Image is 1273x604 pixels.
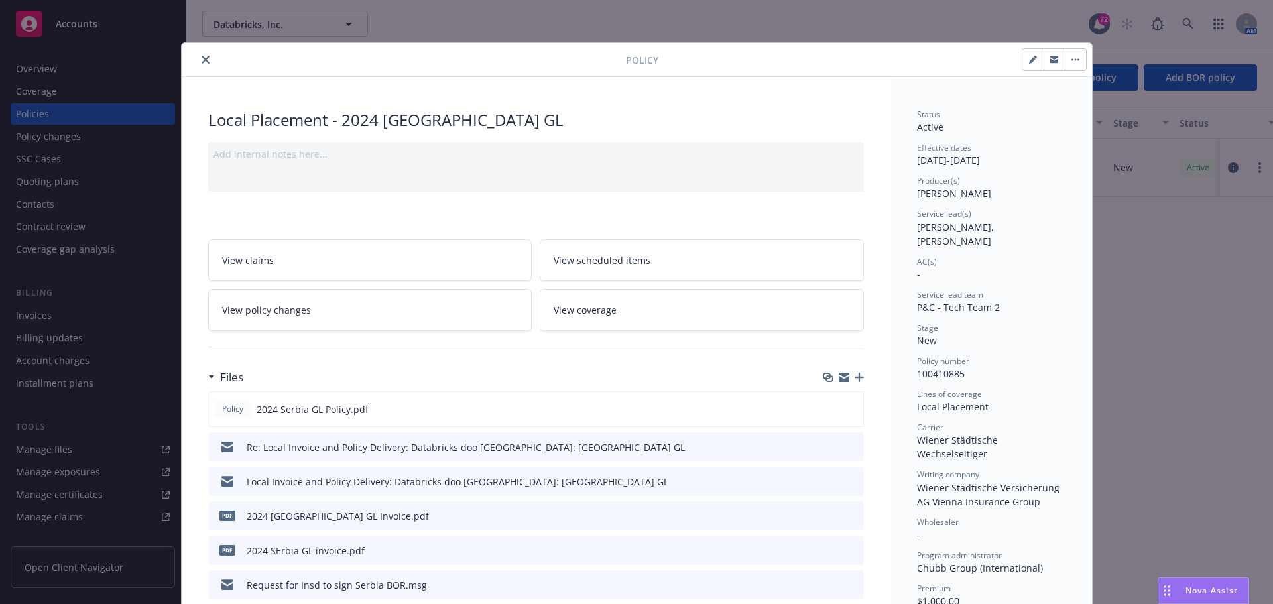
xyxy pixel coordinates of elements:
[917,187,991,200] span: [PERSON_NAME]
[540,239,864,281] a: View scheduled items
[917,208,971,219] span: Service lead(s)
[825,475,836,489] button: download file
[917,562,1043,574] span: Chubb Group (International)
[917,301,1000,314] span: P&C - Tech Team 2
[917,355,969,367] span: Policy number
[825,509,836,523] button: download file
[825,544,836,558] button: download file
[1185,585,1238,596] span: Nova Assist
[917,175,960,186] span: Producer(s)
[219,403,246,415] span: Policy
[208,289,532,331] a: View policy changes
[554,253,650,267] span: View scheduled items
[917,289,983,300] span: Service lead team
[219,511,235,520] span: pdf
[917,434,1000,460] span: Wiener Städtische Wechselseitiger
[917,142,1065,167] div: [DATE] - [DATE]
[247,544,365,558] div: 2024 SErbia GL invoice.pdf
[626,53,658,67] span: Policy
[213,147,859,161] div: Add internal notes here...
[917,322,938,333] span: Stage
[917,422,943,433] span: Carrier
[917,109,940,120] span: Status
[917,334,937,347] span: New
[219,545,235,555] span: pdf
[917,481,1062,508] span: Wiener Städtische Versicherung AG Vienna Insurance Group
[847,509,859,523] button: preview file
[917,121,943,133] span: Active
[198,52,213,68] button: close
[540,289,864,331] a: View coverage
[917,256,937,267] span: AC(s)
[247,440,685,454] div: Re: Local Invoice and Policy Delivery: Databricks doo [GEOGRAPHIC_DATA]: [GEOGRAPHIC_DATA] GL
[917,389,982,400] span: Lines of coverage
[222,253,274,267] span: View claims
[847,578,859,592] button: preview file
[825,440,836,454] button: download file
[257,402,369,416] span: 2024 Serbia GL Policy.pdf
[208,109,864,131] div: Local Placement - 2024 [GEOGRAPHIC_DATA] GL
[1158,578,1175,603] div: Drag to move
[917,221,997,247] span: [PERSON_NAME], [PERSON_NAME]
[220,369,243,386] h3: Files
[917,400,989,413] span: Local Placement
[917,528,920,541] span: -
[825,402,835,416] button: download file
[917,367,965,380] span: 100410885
[847,440,859,454] button: preview file
[917,469,979,480] span: Writing company
[917,142,971,153] span: Effective dates
[222,303,311,317] span: View policy changes
[846,402,858,416] button: preview file
[554,303,617,317] span: View coverage
[847,475,859,489] button: preview file
[917,583,951,594] span: Premium
[825,578,836,592] button: download file
[1158,577,1249,604] button: Nova Assist
[847,544,859,558] button: preview file
[917,550,1002,561] span: Program administrator
[917,516,959,528] span: Wholesaler
[208,369,243,386] div: Files
[247,509,429,523] div: 2024 [GEOGRAPHIC_DATA] GL Invoice.pdf
[247,578,427,592] div: Request for Insd to sign Serbia BOR.msg
[247,475,668,489] div: Local Invoice and Policy Delivery: Databricks doo [GEOGRAPHIC_DATA]: [GEOGRAPHIC_DATA] GL
[208,239,532,281] a: View claims
[917,268,920,280] span: -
